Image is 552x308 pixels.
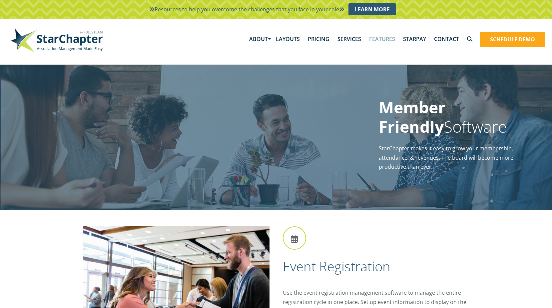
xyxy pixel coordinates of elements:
strong: Member Friendly [379,96,445,137]
a: Features [365,29,399,49]
h2: Event Registration [283,258,469,275]
a: Layouts [272,29,304,49]
a: Services [333,29,365,49]
a: About [245,29,272,49]
p: StarChapter makes it easy to grow your membership, attendance, & revenues. The board will become ... [379,144,537,171]
a: Pricing [304,29,333,49]
h1: Software [379,98,537,136]
a: Schedule Demo [480,32,545,46]
a: Next [542,131,552,147]
img: StarChapter-with-Tagline-Main-500.jpg [7,25,107,55]
a: StarPay [399,29,430,49]
li: Resources to help you overcome the challenges that you face in your role [146,3,399,15]
a: Contact [430,29,463,49]
a: Learn More [348,3,396,15]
